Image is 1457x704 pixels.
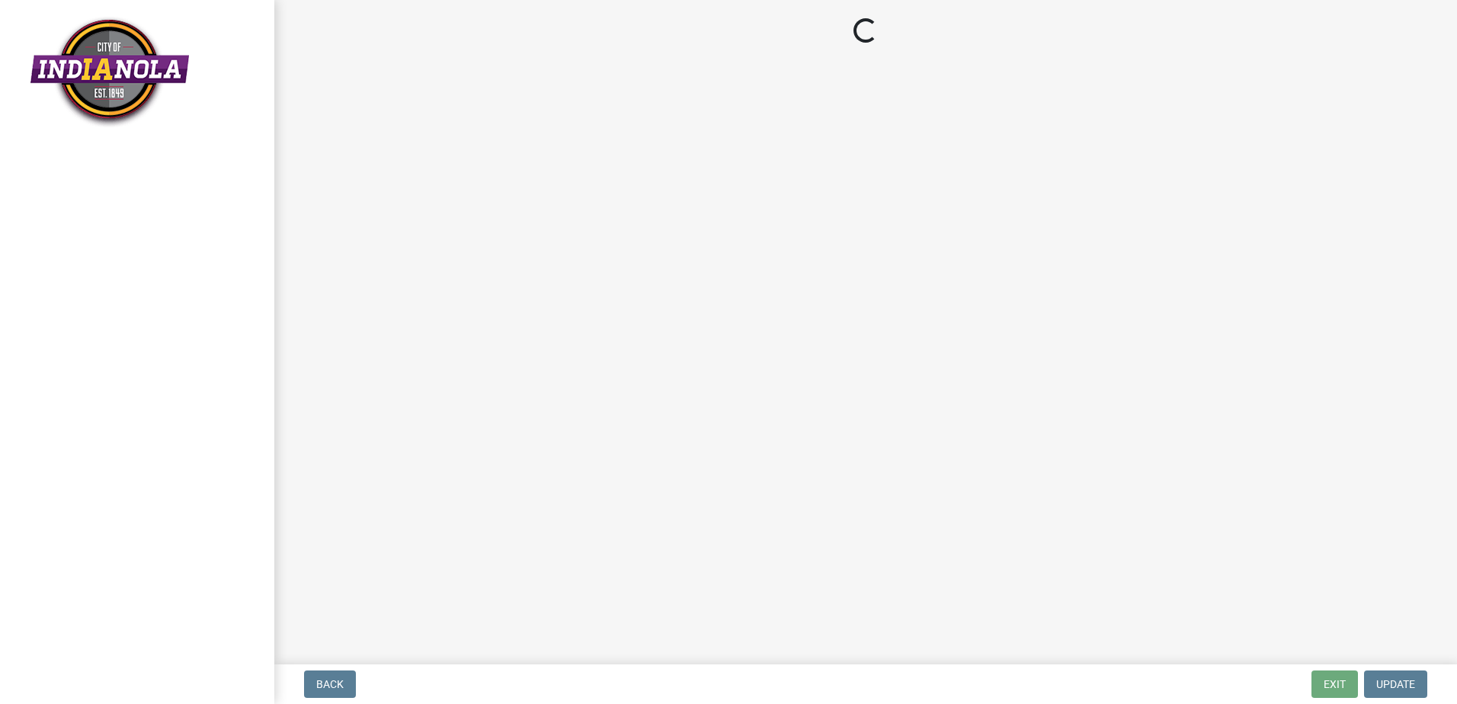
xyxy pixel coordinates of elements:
span: Back [316,678,344,690]
button: Update [1364,670,1427,698]
button: Exit [1311,670,1358,698]
button: Back [304,670,356,698]
span: Update [1376,678,1415,690]
img: City of Indianola, Iowa [30,16,189,128]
